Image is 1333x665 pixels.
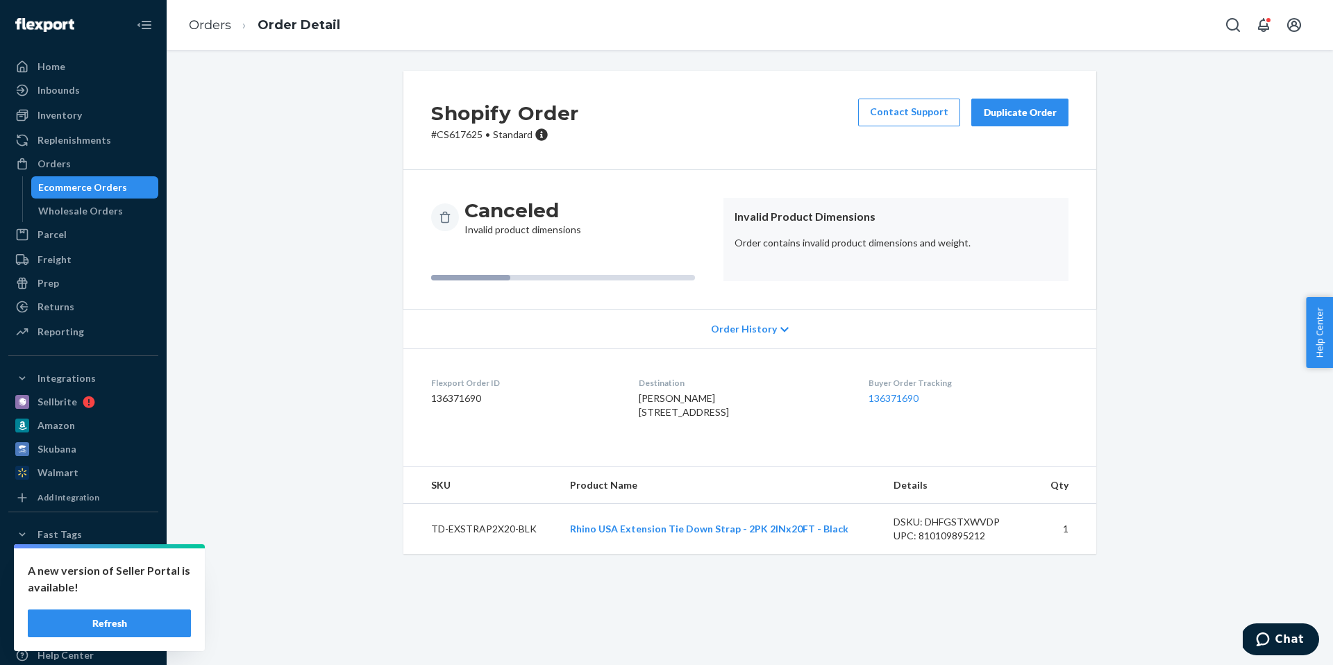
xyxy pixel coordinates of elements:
[8,547,158,569] a: eBay Fast Tags
[431,99,579,128] h2: Shopify Order
[131,11,158,39] button: Close Navigation
[8,367,158,389] button: Integrations
[869,392,919,404] a: 136371690
[37,442,76,456] div: Skubana
[639,392,729,418] span: [PERSON_NAME] [STREET_ADDRESS]
[258,17,340,33] a: Order Detail
[869,377,1068,389] dt: Buyer Order Tracking
[8,272,158,294] a: Prep
[8,462,158,484] a: Walmart
[1219,11,1247,39] button: Open Search Box
[735,236,1057,250] p: Order contains invalid product dimensions and weight.
[37,491,99,503] div: Add Integration
[178,5,351,46] ol: breadcrumbs
[31,176,159,199] a: Ecommerce Orders
[37,60,65,74] div: Home
[8,249,158,271] a: Freight
[38,204,123,218] div: Wholesale Orders
[882,467,1035,504] th: Details
[735,209,1057,225] header: Invalid Product Dimensions
[431,128,579,142] p: # CS617625
[8,597,158,619] a: Settings
[31,200,159,222] a: Wholesale Orders
[37,648,94,662] div: Help Center
[8,391,158,413] a: Sellbrite
[37,528,82,541] div: Fast Tags
[894,529,1024,543] div: UPC: 810109895212
[28,562,191,596] p: A new version of Seller Portal is available!
[37,325,84,339] div: Reporting
[8,56,158,78] a: Home
[8,129,158,151] a: Replenishments
[37,253,72,267] div: Freight
[37,371,96,385] div: Integrations
[1035,467,1096,504] th: Qty
[37,466,78,480] div: Walmart
[8,438,158,460] a: Skubana
[37,157,71,171] div: Orders
[8,575,158,591] a: Add Fast Tag
[431,377,617,389] dt: Flexport Order ID
[8,153,158,175] a: Orders
[403,504,559,555] td: TD-EXSTRAP2X20-BLK
[8,296,158,318] a: Returns
[464,198,581,237] div: Invalid product dimensions
[8,321,158,343] a: Reporting
[1250,11,1277,39] button: Open notifications
[464,198,581,223] h3: Canceled
[858,99,960,126] a: Contact Support
[37,276,59,290] div: Prep
[37,133,111,147] div: Replenishments
[559,467,882,504] th: Product Name
[8,79,158,101] a: Inbounds
[38,180,127,194] div: Ecommerce Orders
[711,322,777,336] span: Order History
[570,523,848,534] a: Rhino USA Extension Tie Down Strap - 2PK 2INx20FT - Black
[403,467,559,504] th: SKU
[15,18,74,32] img: Flexport logo
[37,83,80,97] div: Inbounds
[8,414,158,437] a: Amazon
[971,99,1068,126] button: Duplicate Order
[431,392,617,405] dd: 136371690
[639,377,846,389] dt: Destination
[37,108,82,122] div: Inventory
[37,419,75,432] div: Amazon
[8,523,158,546] button: Fast Tags
[894,515,1024,529] div: DSKU: DHFGSTXWVDP
[8,489,158,506] a: Add Integration
[37,300,74,314] div: Returns
[28,609,191,637] button: Refresh
[8,621,158,643] button: Talk to Support
[37,228,67,242] div: Parcel
[8,104,158,126] a: Inventory
[493,128,533,140] span: Standard
[1306,297,1333,368] button: Help Center
[1280,11,1308,39] button: Open account menu
[485,128,490,140] span: •
[8,224,158,246] a: Parcel
[1243,623,1319,658] iframe: Opens a widget where you can chat to one of our agents
[37,395,77,409] div: Sellbrite
[189,17,231,33] a: Orders
[983,106,1057,119] div: Duplicate Order
[1035,504,1096,555] td: 1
